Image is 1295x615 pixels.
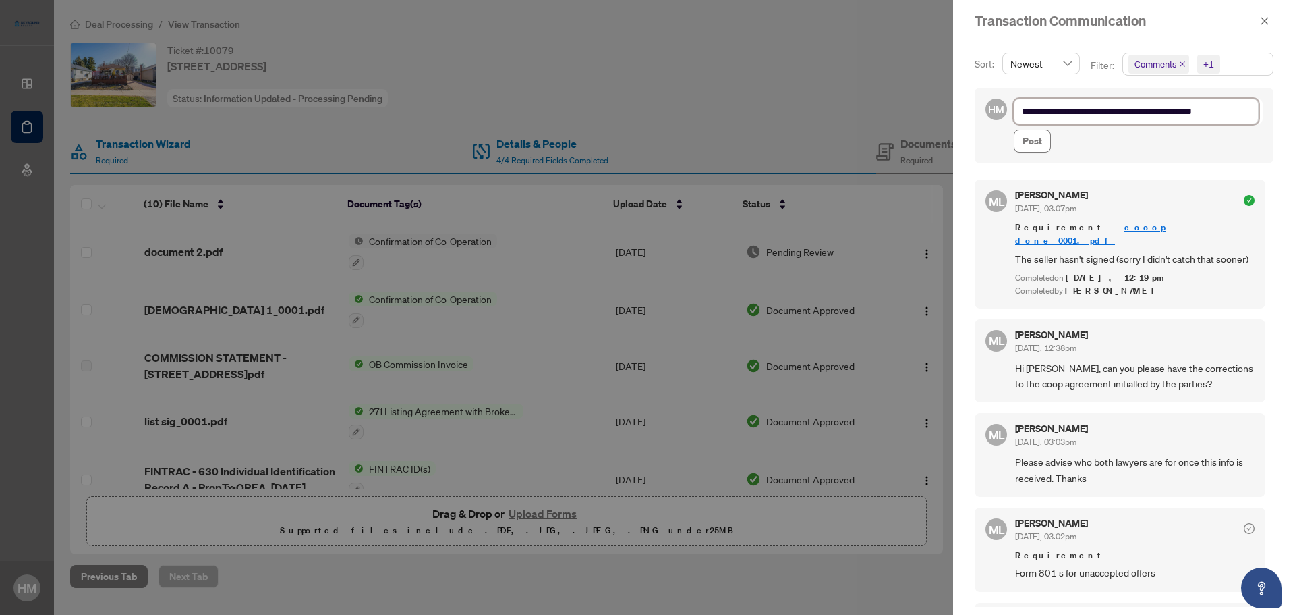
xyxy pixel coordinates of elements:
[1203,57,1214,71] div: +1
[1015,343,1076,353] span: [DATE], 12:38pm
[1241,568,1282,608] button: Open asap
[1128,55,1189,74] span: Comments
[1015,437,1076,447] span: [DATE], 03:03pm
[1010,53,1072,74] span: Newest
[1015,221,1255,248] span: Requirement -
[1015,251,1255,267] span: The seller hasn't signed (sorry I didn't catch that sooner)
[1014,130,1051,153] button: Post
[1179,61,1186,68] span: close
[1015,454,1255,486] span: Please advise who both lawyers are for once this info is received. Thanks
[988,520,1004,539] span: ML
[1015,360,1255,392] span: Hi [PERSON_NAME], can you please have the corrections to the coop agreement initialled by the par...
[1260,16,1269,26] span: close
[975,57,997,72] p: Sort:
[988,192,1004,211] span: ML
[975,11,1256,31] div: Transaction Communication
[1015,424,1088,433] h5: [PERSON_NAME]
[1015,203,1076,213] span: [DATE], 03:07pm
[1015,531,1076,541] span: [DATE], 03:02pm
[1065,285,1161,296] span: [PERSON_NAME]
[1015,565,1255,581] span: Form 801 s for unaccepted offers
[988,102,1004,117] span: HM
[1244,195,1255,206] span: check-circle
[988,331,1004,350] span: ML
[1015,549,1255,562] span: Requirement
[1091,58,1116,73] p: Filter:
[1015,330,1088,340] h5: [PERSON_NAME]
[1244,523,1255,534] span: check-circle
[1134,57,1176,71] span: Comments
[1066,272,1166,284] span: [DATE], 12:19pm
[1023,130,1042,152] span: Post
[1015,190,1088,200] h5: [PERSON_NAME]
[1015,285,1255,298] div: Completed by
[1015,518,1088,528] h5: [PERSON_NAME]
[988,426,1004,444] span: ML
[1015,272,1255,285] div: Completed on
